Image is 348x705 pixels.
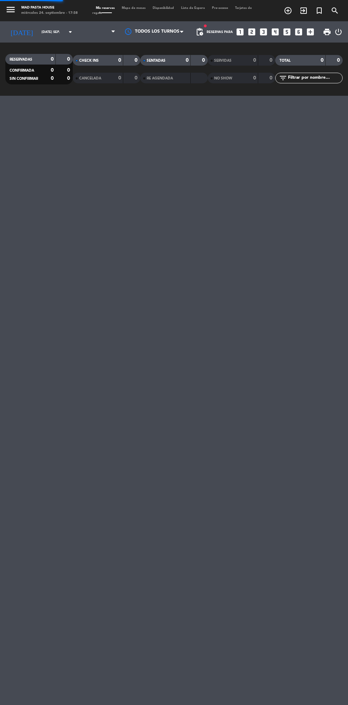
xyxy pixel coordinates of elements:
i: looks_one [235,27,245,37]
span: Mapa de mesas [118,6,149,10]
i: turned_in_not [315,6,323,15]
strong: 0 [118,76,121,81]
i: [DATE] [5,25,38,39]
i: filter_list [279,74,287,82]
span: Pre-acceso [208,6,232,10]
span: TOTAL [279,59,290,62]
i: add_box [306,27,315,37]
strong: 0 [321,58,323,63]
i: looks_5 [282,27,292,37]
span: Reservas para [207,30,233,34]
strong: 0 [135,58,139,63]
strong: 0 [67,68,71,73]
div: LOG OUT [334,21,343,43]
strong: 0 [253,76,256,81]
span: SIN CONFIRMAR [10,77,38,81]
strong: 0 [51,76,54,81]
div: miércoles 24. septiembre - 17:58 [21,11,78,16]
span: RESERVADAS [10,58,32,61]
i: power_settings_new [334,28,343,36]
span: CONFIRMADA [10,69,34,72]
span: CANCELADA [79,77,101,80]
span: SENTADAS [147,59,165,62]
span: pending_actions [195,28,204,36]
strong: 0 [51,57,54,62]
i: looks_6 [294,27,303,37]
strong: 0 [270,58,274,63]
span: fiber_manual_record [203,24,207,28]
i: exit_to_app [299,6,308,15]
strong: 0 [67,76,71,81]
div: Mad Pasta House [21,5,78,11]
strong: 0 [51,68,54,73]
strong: 0 [202,58,206,63]
strong: 0 [253,58,256,63]
button: menu [5,4,16,17]
span: RE AGENDADA [147,77,173,80]
strong: 0 [186,58,189,63]
input: Filtrar por nombre... [287,74,342,82]
i: add_circle_outline [284,6,292,15]
i: looks_3 [259,27,268,37]
strong: 0 [67,57,71,62]
i: looks_4 [271,27,280,37]
i: looks_two [247,27,256,37]
strong: 0 [337,58,341,63]
span: CHECK INS [79,59,99,62]
span: NO SHOW [214,77,232,80]
i: menu [5,4,16,15]
span: SERVIDAS [214,59,232,62]
i: arrow_drop_down [66,28,75,36]
strong: 0 [118,58,121,63]
span: Lista de Espera [178,6,208,10]
span: Disponibilidad [149,6,178,10]
i: search [331,6,339,15]
span: print [323,28,331,36]
strong: 0 [135,76,139,81]
strong: 0 [270,76,274,81]
span: Mis reservas [92,6,118,10]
